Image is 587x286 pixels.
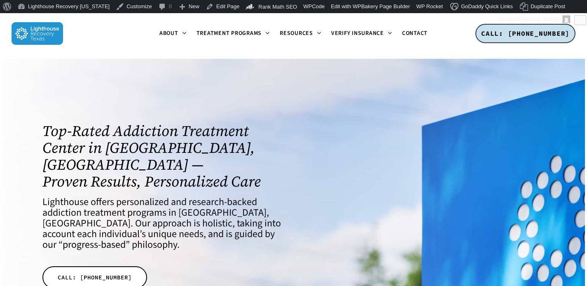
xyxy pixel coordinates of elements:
[397,30,433,37] a: Contact
[516,16,560,23] span: [PERSON_NAME]
[192,30,275,37] a: Treatment Programs
[63,238,126,252] a: progress-based
[196,29,262,37] span: Treatment Programs
[42,197,283,250] h4: Lighthouse offers personalized and research-backed addiction treatment programs in [GEOGRAPHIC_DA...
[12,22,63,45] img: Lighthouse Recovery Texas
[481,29,570,37] span: CALL: [PHONE_NUMBER]
[154,30,192,37] a: About
[475,24,575,44] a: CALL: [PHONE_NUMBER]
[42,122,283,190] h1: Top-Rated Addiction Treatment Center in [GEOGRAPHIC_DATA], [GEOGRAPHIC_DATA] — Proven Results, Pe...
[402,29,428,37] span: Contact
[258,4,297,10] span: Rank Math SEO
[58,273,132,281] span: CALL: [PHONE_NUMBER]
[326,30,397,37] a: Verify Insurance
[159,29,178,37] span: About
[275,30,326,37] a: Resources
[331,29,384,37] span: Verify Insurance
[280,29,313,37] span: Resources
[496,13,573,26] a: Howdy,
